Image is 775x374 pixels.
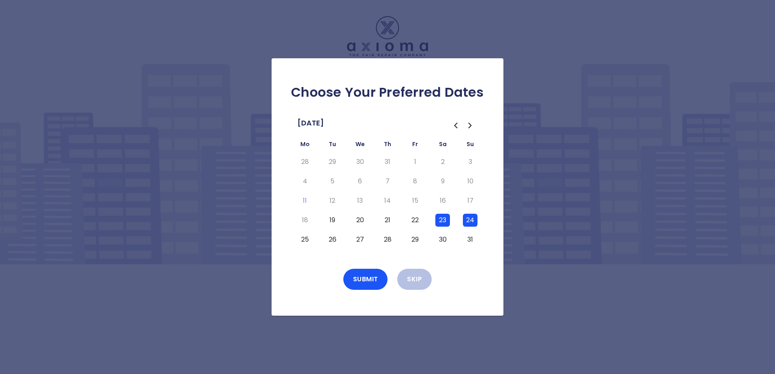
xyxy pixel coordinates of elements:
[463,194,477,207] button: Sunday, August 17th, 2025
[353,233,367,246] button: Wednesday, August 27th, 2025
[463,233,477,246] button: Sunday, August 31st, 2025
[397,269,432,290] button: Skip
[380,194,395,207] button: Thursday, August 14th, 2025
[435,175,450,188] button: Saturday, August 9th, 2025
[291,139,484,249] table: August 2025
[380,233,395,246] button: Thursday, August 28th, 2025
[353,155,367,168] button: Wednesday, July 30th, 2025
[325,194,340,207] button: Tuesday, August 12th, 2025
[435,155,450,168] button: Saturday, August 2nd, 2025
[463,214,477,227] button: Sunday, August 24th, 2025, selected
[346,139,374,152] th: Wednesday
[298,155,312,168] button: Monday, July 28th, 2025
[408,214,422,227] button: Friday, August 22nd, 2025
[463,118,477,133] button: Go to the Next Month
[353,214,367,227] button: Wednesday, August 20th, 2025
[435,194,450,207] button: Saturday, August 16th, 2025
[291,139,319,152] th: Monday
[298,214,312,227] button: Monday, August 18th, 2025
[408,194,422,207] button: Friday, August 15th, 2025
[298,233,312,246] button: Monday, August 25th, 2025
[448,118,463,133] button: Go to the Previous Month
[456,139,484,152] th: Sunday
[463,155,477,168] button: Sunday, August 3rd, 2025
[435,214,450,227] button: Saturday, August 23rd, 2025, selected
[353,194,367,207] button: Wednesday, August 13th, 2025
[298,117,324,130] span: [DATE]
[408,155,422,168] button: Friday, August 1st, 2025
[408,233,422,246] button: Friday, August 29th, 2025
[380,175,395,188] button: Thursday, August 7th, 2025
[353,175,367,188] button: Wednesday, August 6th, 2025
[325,175,340,188] button: Tuesday, August 5th, 2025
[343,269,388,290] button: Submit
[285,84,490,100] h2: Choose Your Preferred Dates
[319,139,346,152] th: Tuesday
[463,175,477,188] button: Sunday, August 10th, 2025
[429,139,456,152] th: Saturday
[325,233,340,246] button: Tuesday, August 26th, 2025
[380,214,395,227] button: Thursday, August 21st, 2025
[435,233,450,246] button: Saturday, August 30th, 2025
[325,155,340,168] button: Tuesday, July 29th, 2025
[298,175,312,188] button: Monday, August 4th, 2025
[325,214,340,227] button: Tuesday, August 19th, 2025
[298,194,312,207] button: Today, Monday, August 11th, 2025
[380,155,395,168] button: Thursday, July 31st, 2025
[408,175,422,188] button: Friday, August 8th, 2025
[374,139,401,152] th: Thursday
[347,16,428,56] img: Logo
[401,139,429,152] th: Friday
